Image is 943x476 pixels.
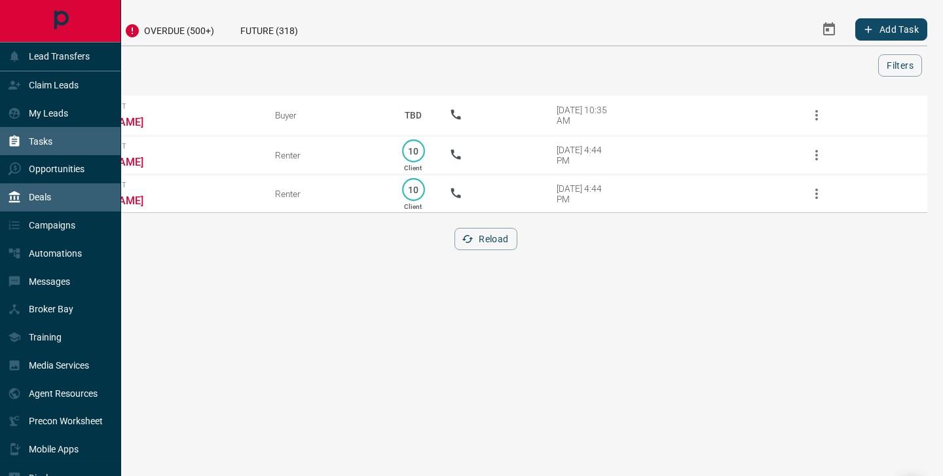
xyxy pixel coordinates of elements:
button: Add Task [855,18,927,41]
div: Renter [275,150,377,160]
button: Reload [454,228,517,250]
p: Client [404,164,422,172]
p: 10 [409,146,418,156]
span: Viewing Request [64,102,255,111]
button: Filters [878,54,922,77]
p: Client [404,203,422,210]
span: Viewing Request [64,142,255,151]
div: Future (318) [227,13,311,45]
div: [DATE] 4:44 PM [557,183,612,204]
div: Buyer [275,110,377,120]
div: Overdue (500+) [111,13,227,45]
button: Select Date Range [813,14,845,45]
div: Renter [275,189,377,199]
div: [DATE] 10:35 AM [557,105,612,126]
span: Viewing Request [64,181,255,189]
p: TBD [397,98,430,133]
div: [DATE] 4:44 PM [557,145,612,166]
p: 10 [409,185,418,194]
